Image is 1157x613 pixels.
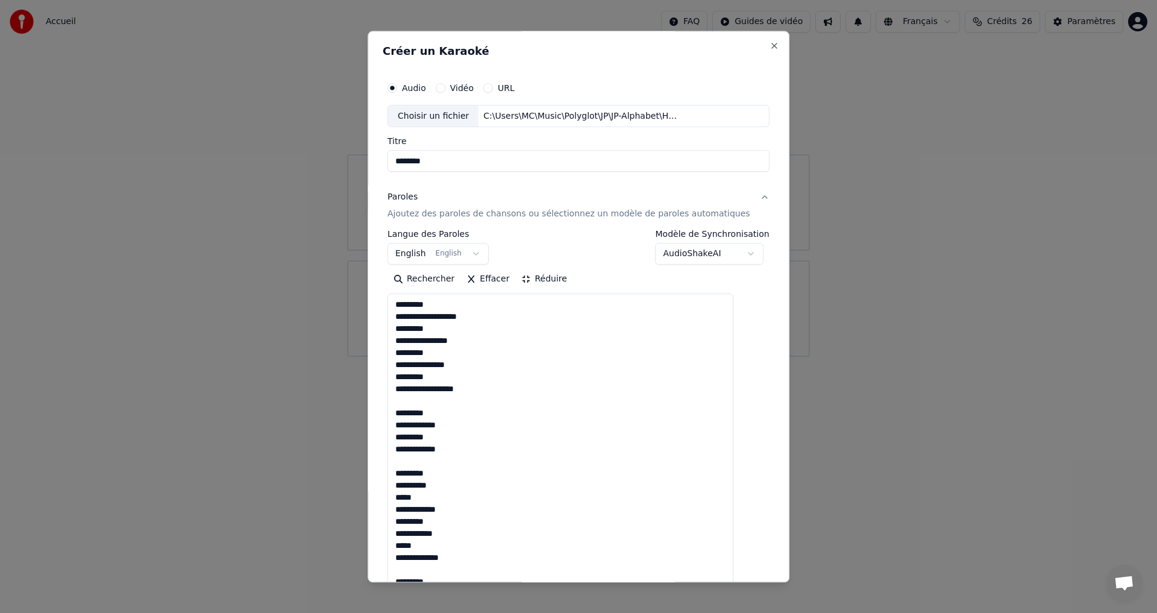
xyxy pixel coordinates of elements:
[387,192,418,204] div: Paroles
[387,230,489,239] label: Langue des Paroles
[402,84,426,92] label: Audio
[387,270,460,289] button: Rechercher
[479,110,684,122] div: C:\Users\MC\Music\Polyglot\JP\JP-Alphabet\Hiragana.mp3
[387,209,750,221] p: Ajoutez des paroles de chansons ou sélectionnez un modèle de paroles automatiques
[388,105,478,127] div: Choisir un fichier
[383,46,774,57] h2: Créer un Karaoké
[387,137,770,146] label: Titre
[516,270,573,289] button: Réduire
[656,230,770,239] label: Modèle de Synchronisation
[498,84,515,92] label: URL
[460,270,515,289] button: Effacer
[387,182,770,230] button: ParolesAjoutez des paroles de chansons ou sélectionnez un modèle de paroles automatiques
[450,84,474,92] label: Vidéo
